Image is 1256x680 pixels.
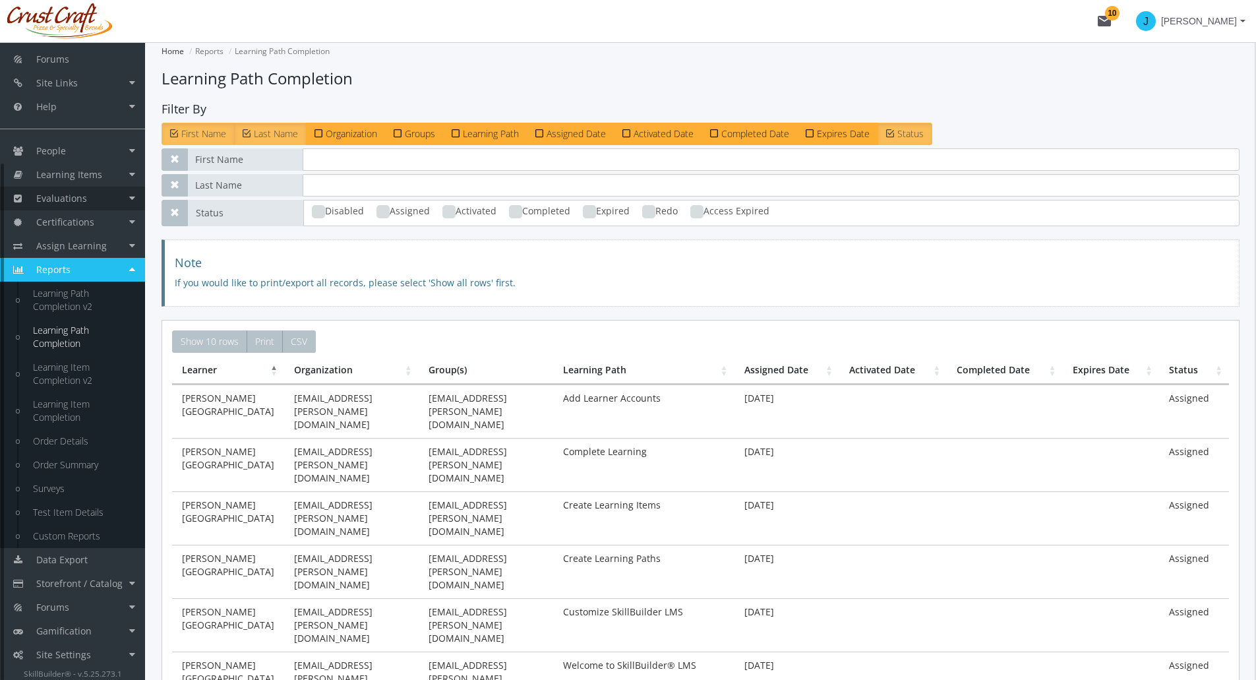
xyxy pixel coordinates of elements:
span: People [36,144,66,157]
span: Evaluations [36,192,87,204]
label: Completed [509,204,570,218]
td: [PERSON_NAME][GEOGRAPHIC_DATA] [172,385,284,438]
a: Learning Path Completion v2 [20,282,145,319]
p: If you would like to print/export all records, please select 'Show all rows' first. [175,276,1229,290]
button: Show 10 rows [172,330,247,353]
td: Create Learning Items [553,491,734,545]
small: SkillBuilder® - v.5.25.273.1 [24,668,122,679]
th: Assigned Date: activate to sort column ascending [734,357,839,385]
span: CSV [291,335,307,348]
th: Activated Date: activate to sort column ascending [839,357,947,385]
td: Assigned [1159,385,1229,438]
td: [PERSON_NAME][GEOGRAPHIC_DATA] [172,491,284,545]
th: Completed Date: activate to sort column ascending [947,357,1062,385]
td: [PERSON_NAME][GEOGRAPHIC_DATA] [172,438,284,491]
td: Create Learning Paths [553,545,734,598]
label: Activated [442,204,496,218]
td: [EMAIL_ADDRESS][PERSON_NAME][DOMAIN_NAME] [284,491,419,545]
span: Expires Date [817,127,870,140]
a: Surveys [20,477,145,501]
span: Learning Items [36,168,102,181]
span: Completed Date [721,127,789,140]
span: Forums [36,53,69,65]
td: [EMAIL_ADDRESS][PERSON_NAME][DOMAIN_NAME] [284,438,419,491]
td: [EMAIL_ADDRESS][PERSON_NAME][DOMAIN_NAME] [419,491,553,545]
th: Learner: activate to sort column descending [172,357,284,385]
mat-icon: mail [1096,13,1112,29]
td: Assigned [1159,545,1229,598]
td: [EMAIL_ADDRESS][PERSON_NAME][DOMAIN_NAME] [284,598,419,652]
a: Order Details [20,429,145,453]
h1: Learning Path Completion [162,67,1240,90]
td: Assigned [1159,491,1229,545]
h4: Note [175,257,1229,270]
span: Assign Learning [36,239,107,252]
td: Customize SkillBuilder LMS [553,598,734,652]
span: Help [36,100,57,113]
span: [PERSON_NAME] [1161,9,1237,33]
span: First Name [187,148,303,171]
td: [DATE] [734,438,839,491]
td: [DATE] [734,491,839,545]
td: [DATE] [734,598,839,652]
th: Group(s) [419,357,553,385]
a: Custom Reports [20,524,145,548]
label: Expired [583,204,630,218]
span: Site Links [36,77,78,89]
h4: Filter By [162,103,1240,116]
span: Data Export [36,553,88,566]
span: Last Name [187,174,303,197]
th: Learning Path: activate to sort column ascending [553,357,734,385]
td: [EMAIL_ADDRESS][PERSON_NAME][DOMAIN_NAME] [419,598,553,652]
td: [EMAIL_ADDRESS][PERSON_NAME][DOMAIN_NAME] [419,438,553,491]
span: J [1136,11,1156,31]
span: Site Settings [36,648,91,661]
td: [EMAIL_ADDRESS][PERSON_NAME][DOMAIN_NAME] [419,545,553,598]
span: First Name [181,127,226,140]
button: Print [247,330,283,353]
th: Organization: activate to sort column ascending [284,357,419,385]
label: Assigned [376,204,430,218]
span: Certifications [36,216,94,228]
span: Storefront / Catalog [36,577,123,590]
a: Order Summary [20,453,145,477]
button: CSV [282,330,316,353]
span: Last Name [254,127,298,140]
td: [EMAIL_ADDRESS][PERSON_NAME][DOMAIN_NAME] [284,385,419,438]
td: Assigned [1159,438,1229,491]
li: Learning Path Completion [225,42,330,61]
td: [PERSON_NAME][GEOGRAPHIC_DATA] [172,598,284,652]
td: [EMAIL_ADDRESS][PERSON_NAME][DOMAIN_NAME] [284,545,419,598]
span: Show 10 rows [181,335,239,348]
td: [PERSON_NAME][GEOGRAPHIC_DATA] [172,545,284,598]
span: Status [188,200,303,226]
td: [DATE] [734,385,839,438]
th: Status: activate to sort column ascending [1159,357,1229,385]
span: Print [255,335,274,348]
label: Disabled [312,204,364,218]
span: Forums [36,601,69,613]
a: Home [162,46,184,57]
span: Groups [405,127,435,140]
span: Status [897,127,924,140]
span: Assigned Date [547,127,606,140]
span: Organization [326,127,377,140]
th: Expires Date: activate to sort column ascending [1063,357,1160,385]
label: Redo [642,204,678,218]
span: Gamification [36,625,92,637]
a: Test Item Details [20,501,145,524]
td: Complete Learning [553,438,734,491]
a: Learning Item Completion v2 [20,355,145,392]
td: Add Learner Accounts [553,385,734,438]
a: Learning Path Completion [20,319,145,355]
td: [DATE] [734,545,839,598]
td: [EMAIL_ADDRESS][PERSON_NAME][DOMAIN_NAME] [419,385,553,438]
a: Learning Item Completion [20,392,145,429]
span: Activated Date [634,127,694,140]
span: Learning Path [463,127,519,140]
li: Reports [186,42,224,61]
td: Assigned [1159,598,1229,652]
span: Reports [36,263,71,276]
label: Access Expired [690,204,769,218]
